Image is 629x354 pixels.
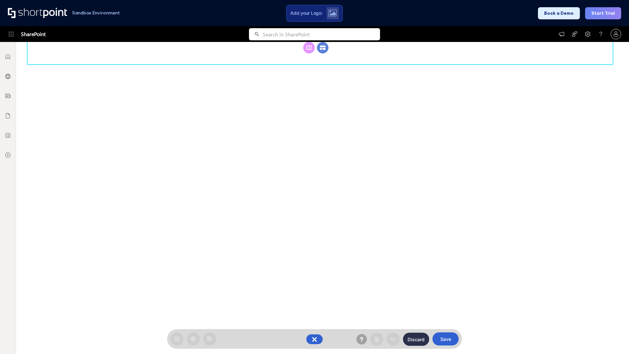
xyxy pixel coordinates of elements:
button: Save [432,332,459,345]
button: Book a Demo [538,7,580,19]
img: Upload logo [328,10,337,17]
button: Discard [403,333,429,346]
h1: Sandbox Environment [72,11,120,15]
button: Start Trial [585,7,621,19]
iframe: Chat Widget [596,323,629,354]
input: Search in SharePoint [263,28,380,40]
span: SharePoint [21,26,46,42]
span: Add your Logo: [290,10,322,16]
